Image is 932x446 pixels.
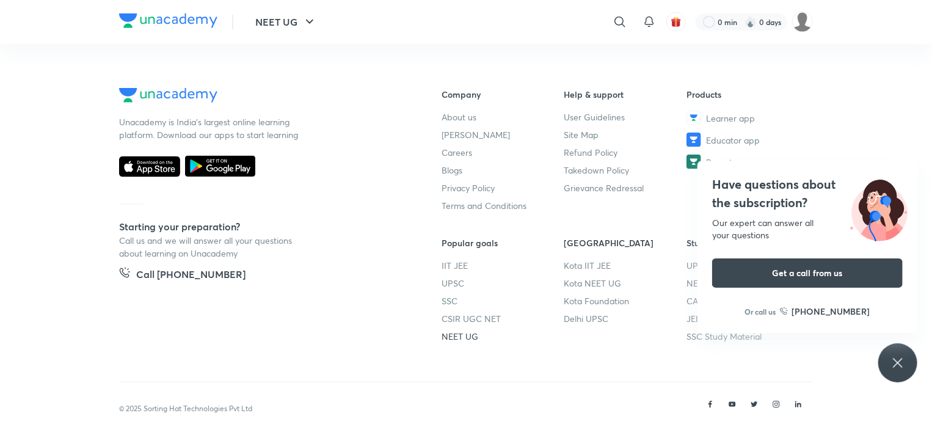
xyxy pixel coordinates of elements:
img: Company Logo [119,88,217,103]
div: Our expert can answer all your questions [712,217,903,241]
a: Blogs [442,164,564,177]
p: Unacademy is India’s largest online learning platform. Download our apps to start learning [119,115,302,141]
img: avatar [671,16,682,27]
a: Delhi UPSC [564,312,687,325]
a: SSC [442,294,564,307]
h6: Help & support [564,88,687,101]
a: Kota Foundation [564,294,687,307]
a: Call [PHONE_NUMBER] [119,267,246,284]
button: NEET UG [248,10,324,34]
img: Parent app [686,155,701,169]
img: Learner app [686,111,701,125]
a: IIT JEE [442,259,564,272]
button: avatar [666,12,686,32]
a: NEET UG Study Material [686,277,809,290]
a: Grievance Redressal [564,181,687,194]
a: Learner app [686,111,809,125]
a: CSIR UGC NET [442,312,564,325]
p: Or call us [745,306,776,317]
h5: Call [PHONE_NUMBER] [136,267,246,284]
img: streak [745,16,757,28]
p: Call us and we will answer all your questions about learning on Unacademy [119,234,302,260]
h6: [GEOGRAPHIC_DATA] [564,236,687,249]
a: Takedown Policy [564,164,687,177]
button: Get a call from us [712,258,903,288]
a: Company Logo [119,13,217,31]
a: Kota IIT JEE [564,259,687,272]
span: Educator app [706,134,760,147]
a: Parent app [686,155,809,169]
a: Refund Policy [564,146,687,159]
a: JEE Study Material [686,312,809,325]
h5: Starting your preparation? [119,219,402,234]
a: About us [442,111,564,123]
img: Company Logo [119,13,217,28]
a: Terms and Conditions [442,199,564,212]
h6: [PHONE_NUMBER] [792,305,870,318]
span: Careers [442,146,472,159]
a: [PERSON_NAME] [442,128,564,141]
p: © 2025 Sorting Hat Technologies Pvt Ltd [119,404,252,415]
a: User Guidelines [564,111,687,123]
img: Educator app [686,133,701,147]
a: UPSC Study Material [686,259,809,272]
h6: Products [686,88,809,101]
a: CA Foundation Study Material [686,294,809,307]
a: SSC Study Material [686,330,809,343]
a: UPSC [442,277,564,290]
span: Parent app [706,156,751,169]
img: ttu_illustration_new.svg [840,175,917,241]
a: Educator app [686,133,809,147]
h6: Popular goals [442,236,564,249]
h6: Study material [686,236,809,249]
a: NEET UG [442,330,564,343]
a: Site Map [564,128,687,141]
a: Careers [442,146,564,159]
a: [PHONE_NUMBER] [780,305,870,318]
img: RAMAN DEEP [792,12,813,32]
h4: Have questions about the subscription? [712,175,903,212]
span: Learner app [706,112,755,125]
a: Privacy Policy [442,181,564,194]
a: Company Logo [119,88,402,106]
a: Kota NEET UG [564,277,687,290]
h6: Company [442,88,564,101]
